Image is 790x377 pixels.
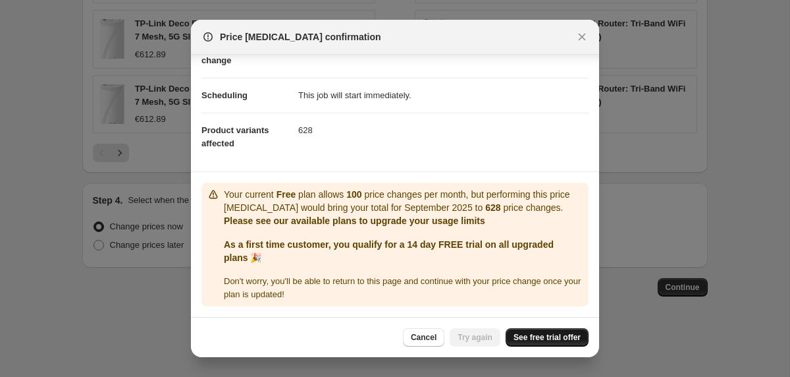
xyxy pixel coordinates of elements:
dd: This job will start immediately. [298,78,589,113]
b: As a first time customer, you qualify for a 14 day FREE trial on all upgraded plans 🎉 [224,239,554,263]
dd: 628 [298,113,589,148]
button: Cancel [403,328,444,347]
b: 100 [346,189,361,200]
p: Please see our available plans to upgrade your usage limits [224,214,583,227]
button: Close [573,28,591,46]
span: Scheduling [201,90,248,100]
b: Free [276,189,296,200]
span: Cancel [411,332,436,343]
a: See free trial offer [506,328,589,347]
span: Product variants affected [201,125,269,148]
span: Don ' t worry, you ' ll be able to return to this page and continue with your price change once y... [224,276,581,299]
span: See free trial offer [513,332,581,343]
p: Your current plan allows price changes per month, but performing this price [MEDICAL_DATA] would ... [224,188,583,214]
span: Price [MEDICAL_DATA] confirmation [220,30,381,43]
b: 628 [485,202,500,213]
